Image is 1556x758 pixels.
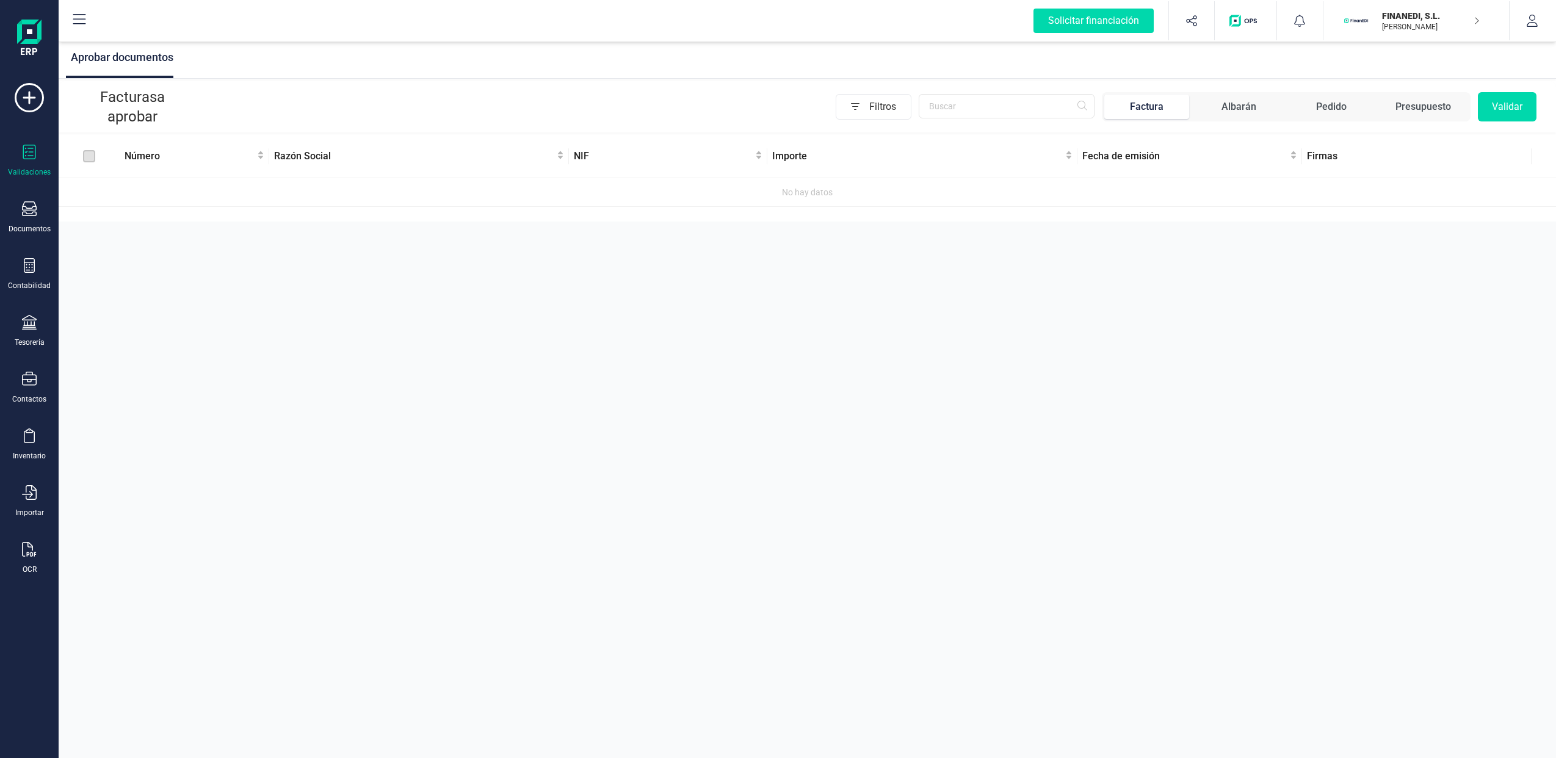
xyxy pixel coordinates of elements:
[1222,1,1269,40] button: Logo de OPS
[574,149,753,164] span: NIF
[9,224,51,234] div: Documentos
[1382,22,1480,32] p: [PERSON_NAME]
[71,51,173,63] span: Aprobar documentos
[1229,15,1262,27] img: Logo de OPS
[1478,92,1536,121] button: Validar
[1338,1,1494,40] button: FIFINANEDI, S.L.[PERSON_NAME]
[1033,9,1154,33] div: Solicitar financiación
[1395,99,1451,114] div: Presupuesto
[78,87,187,126] p: Facturas a aprobar
[15,337,45,347] div: Tesorería
[12,394,46,404] div: Contactos
[125,149,255,164] span: Número
[1221,99,1256,114] div: Albarán
[1343,7,1370,34] img: FI
[1019,1,1168,40] button: Solicitar financiación
[836,94,911,120] button: Filtros
[13,451,46,461] div: Inventario
[1316,99,1347,114] div: Pedido
[274,149,554,164] span: Razón Social
[23,565,37,574] div: OCR
[8,167,51,177] div: Validaciones
[17,20,42,59] img: Logo Finanedi
[772,149,1063,164] span: Importe
[1130,99,1163,114] div: Factura
[8,281,51,291] div: Contabilidad
[1082,149,1287,164] span: Fecha de emisión
[1382,10,1480,22] p: FINANEDI, S.L.
[869,95,911,119] span: Filtros
[1302,135,1532,178] th: Firmas
[63,186,1551,199] div: No hay datos
[919,94,1095,118] input: Buscar
[15,508,44,518] div: Importar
